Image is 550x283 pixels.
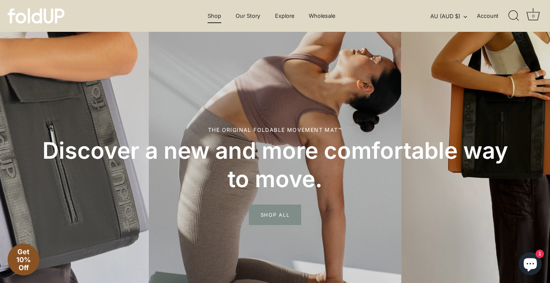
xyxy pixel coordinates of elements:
a: Explore [268,9,301,23]
a: Cart [525,8,542,24]
div: 0 [530,12,537,20]
a: Shop [201,9,228,23]
a: Account [477,11,512,20]
span: SHOP ALL [249,205,302,225]
img: foldUP [8,8,64,23]
a: Wholesale [302,9,342,23]
a: Our Story [229,9,267,23]
div: The original foldable movement mat™ [34,126,516,134]
div: Primary navigation [189,9,354,23]
inbox-online-store-chat: Shopify online store chat [517,252,544,277]
span: Get 10% Off [16,248,31,272]
h2: Discover a new and more comfortable way to move. [34,136,516,193]
a: Search [506,8,522,24]
button: AU (AUD $) [430,13,475,20]
div: Get 10% Off [8,244,39,275]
